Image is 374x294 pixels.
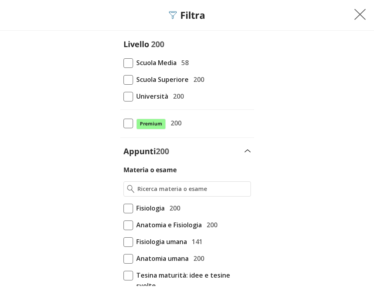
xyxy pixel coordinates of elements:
span: 200 [190,253,204,264]
span: 200 [151,39,164,50]
span: 200 [167,118,181,128]
label: Materia o esame [123,165,177,174]
span: Fisiologia umana [133,236,187,247]
span: 141 [189,236,203,247]
label: Livello [123,39,149,50]
span: 200 [190,74,204,85]
span: 200 [170,91,184,101]
span: Anatomia e Fisiologia [133,220,202,230]
span: 200 [203,220,217,230]
div: Filtra [169,10,205,21]
img: Apri e chiudi sezione [245,149,251,153]
img: Ricerca materia o esame [127,185,135,193]
span: Tesina maturità: idee e tesine svolte [133,270,251,291]
span: 200 [166,203,180,213]
span: Scuola Superiore [133,74,189,85]
span: 58 [178,58,189,68]
span: Scuola Media [133,58,177,68]
span: Premium [136,119,166,129]
img: Filtra filtri mobile [169,11,177,19]
label: Appunti [123,146,169,157]
span: Università [133,91,168,101]
img: Chiudi filtri mobile [354,8,366,20]
span: Fisiologia [133,203,165,213]
span: 200 [156,146,169,157]
span: Anatomia umana [133,253,189,264]
input: Ricerca materia o esame [137,185,247,193]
